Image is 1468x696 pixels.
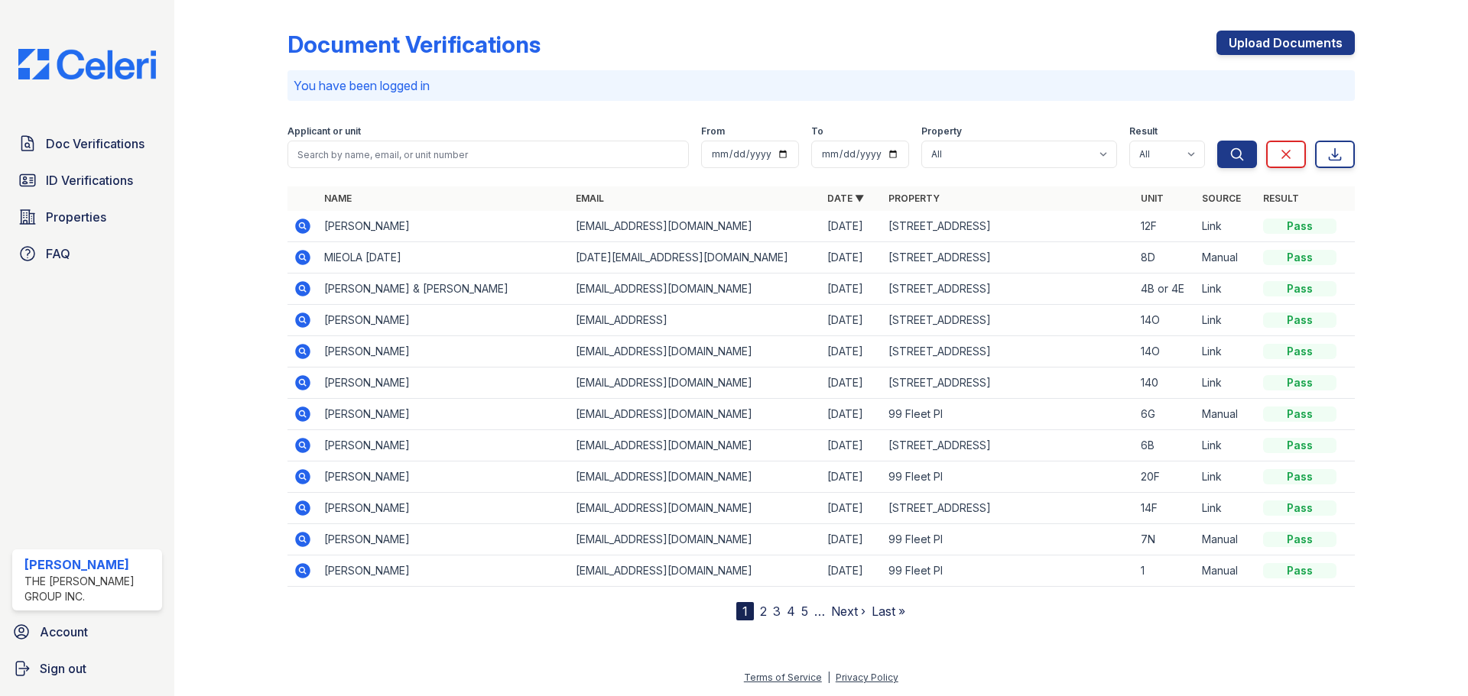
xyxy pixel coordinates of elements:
div: Pass [1263,219,1336,234]
td: [PERSON_NAME] [318,399,570,430]
td: [EMAIL_ADDRESS][DOMAIN_NAME] [570,274,821,305]
a: 3 [773,604,781,619]
div: Pass [1263,250,1336,265]
td: [DATE] [821,305,882,336]
td: Manual [1196,242,1257,274]
td: Link [1196,493,1257,524]
td: [STREET_ADDRESS] [882,211,1134,242]
td: [STREET_ADDRESS] [882,274,1134,305]
td: [STREET_ADDRESS] [882,430,1134,461]
div: Pass [1263,344,1336,359]
td: [EMAIL_ADDRESS][DOMAIN_NAME] [570,430,821,461]
a: 4 [787,604,795,619]
a: Date ▼ [827,193,864,204]
td: [EMAIL_ADDRESS][DOMAIN_NAME] [570,493,821,524]
label: Result [1129,125,1158,138]
td: [EMAIL_ADDRESS][DOMAIN_NAME] [570,524,821,555]
a: Last » [872,604,905,619]
td: Link [1196,274,1257,305]
a: Name [324,193,352,204]
div: Pass [1263,532,1336,547]
td: Link [1196,461,1257,493]
a: 5 [801,604,808,619]
td: 20F [1135,461,1196,493]
div: Pass [1263,281,1336,296]
td: 4B or 4E [1135,274,1196,305]
a: Account [6,617,168,647]
button: Sign out [6,653,168,684]
td: [DATE] [821,524,882,555]
span: FAQ [46,244,70,263]
td: 99 Fleet Pl [882,524,1134,555]
td: [PERSON_NAME] [318,211,570,242]
span: Properties [46,208,106,226]
span: Account [40,623,88,641]
td: [DATE] [821,555,882,587]
td: [PERSON_NAME] [318,524,570,555]
div: [PERSON_NAME] [24,555,156,574]
a: Email [576,193,604,204]
a: Properties [12,202,162,232]
label: To [811,125,823,138]
div: Pass [1263,469,1336,484]
td: 99 Fleet Pl [882,555,1134,587]
a: Result [1263,193,1299,204]
td: Manual [1196,524,1257,555]
div: The [PERSON_NAME] Group Inc. [24,574,156,604]
img: CE_Logo_Blue-a8612792a0a2168367f1c8372b55b34899dd931a85d93a1a3d3e32e68fde9ad4.png [6,49,168,79]
a: Unit [1141,193,1164,204]
td: [STREET_ADDRESS] [882,493,1134,524]
td: [DATE][EMAIL_ADDRESS][DOMAIN_NAME] [570,242,821,274]
td: [DATE] [821,493,882,524]
td: [DATE] [821,430,882,461]
td: 6B [1135,430,1196,461]
td: [DATE] [821,274,882,305]
span: … [814,602,825,620]
input: Search by name, email, or unit number [287,141,689,168]
a: Upload Documents [1216,31,1355,55]
td: [EMAIL_ADDRESS] [570,305,821,336]
td: 14F [1135,493,1196,524]
td: 1 [1135,555,1196,587]
div: | [827,672,830,683]
label: From [701,125,725,138]
div: Pass [1263,500,1336,516]
div: Pass [1263,438,1336,453]
div: Pass [1263,563,1336,578]
a: Property [888,193,940,204]
div: 1 [736,602,754,620]
span: Doc Verifications [46,134,145,153]
td: 6G [1135,399,1196,430]
td: [DATE] [821,211,882,242]
td: 7N [1135,524,1196,555]
td: [PERSON_NAME] [318,367,570,399]
td: [EMAIL_ADDRESS][DOMAIN_NAME] [570,461,821,493]
td: [STREET_ADDRESS] [882,242,1134,274]
td: [EMAIL_ADDRESS][DOMAIN_NAME] [570,336,821,367]
a: Terms of Service [744,672,822,683]
span: Sign out [40,659,86,678]
td: [EMAIL_ADDRESS][DOMAIN_NAME] [570,399,821,430]
td: Link [1196,336,1257,367]
label: Property [921,125,962,138]
td: MIEOLA [DATE] [318,242,570,274]
p: You have been logged in [294,76,1349,95]
label: Applicant or unit [287,125,361,138]
td: [DATE] [821,242,882,274]
td: Link [1196,211,1257,242]
a: FAQ [12,238,162,269]
span: ID Verifications [46,171,133,189]
td: [STREET_ADDRESS] [882,336,1134,367]
td: Link [1196,305,1257,336]
td: [PERSON_NAME] [318,336,570,367]
div: Pass [1263,312,1336,328]
div: Document Verifications [287,31,541,58]
td: 140 [1135,367,1196,399]
td: [EMAIL_ADDRESS][DOMAIN_NAME] [570,555,821,587]
td: 14O [1135,336,1196,367]
td: Manual [1196,399,1257,430]
div: Pass [1263,375,1336,390]
td: 8D [1135,242,1196,274]
td: Link [1196,430,1257,461]
td: [STREET_ADDRESS] [882,305,1134,336]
